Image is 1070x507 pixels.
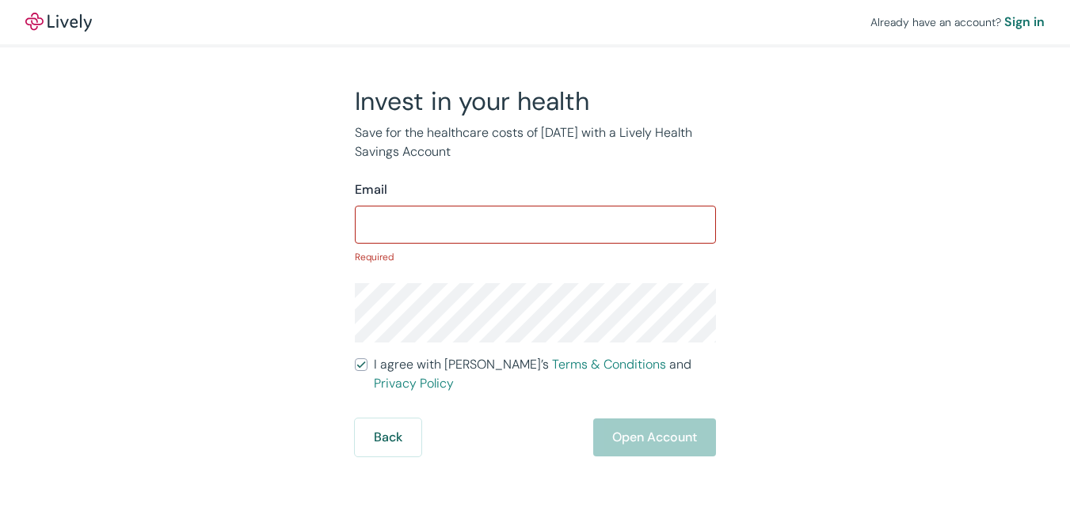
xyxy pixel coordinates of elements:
[25,13,92,32] a: LivelyLively
[1004,13,1045,32] a: Sign in
[870,13,1045,32] div: Already have an account?
[355,180,387,199] label: Email
[355,250,716,264] p: Required
[25,13,92,32] img: Lively
[374,355,716,393] span: I agree with [PERSON_NAME]’s and
[355,85,716,117] h2: Invest in your health
[355,123,716,161] p: Save for the healthcare costs of [DATE] with a Lively Health Savings Account
[374,375,454,392] a: Privacy Policy
[355,418,421,456] button: Back
[552,356,666,373] a: Terms & Conditions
